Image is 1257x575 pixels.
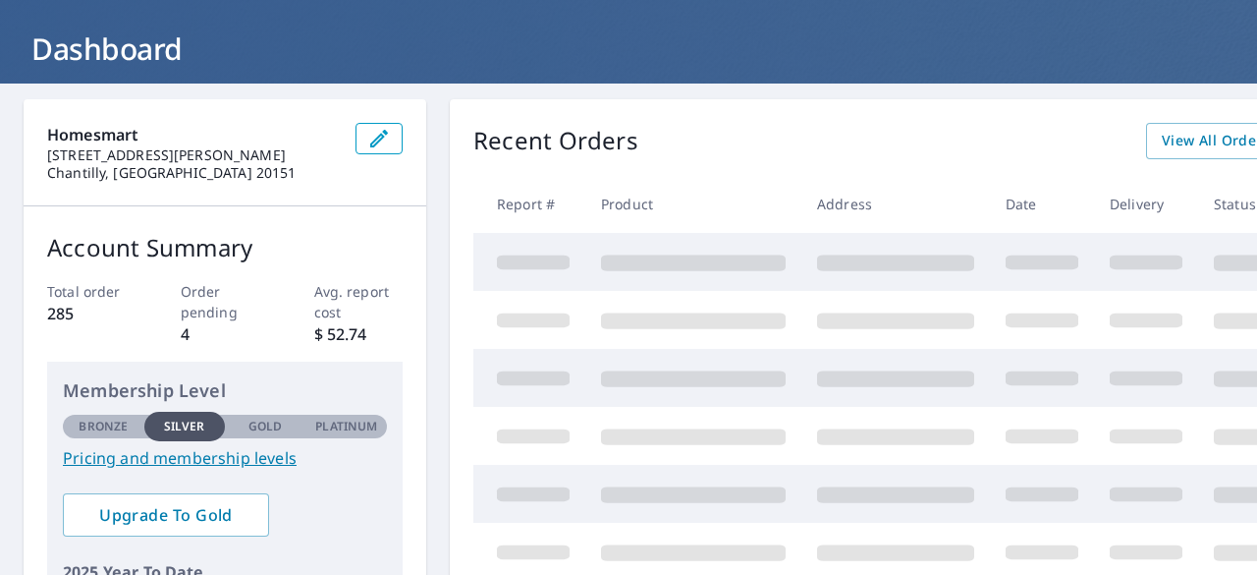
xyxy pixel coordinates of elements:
[79,504,253,526] span: Upgrade To Gold
[315,418,377,435] p: Platinum
[47,302,137,325] p: 285
[801,175,990,233] th: Address
[990,175,1094,233] th: Date
[314,281,404,322] p: Avg. report cost
[63,493,269,537] a: Upgrade To Gold
[47,146,340,164] p: [STREET_ADDRESS][PERSON_NAME]
[181,322,270,346] p: 4
[47,123,340,146] p: Homesmart
[473,123,638,159] p: Recent Orders
[79,418,128,435] p: Bronze
[181,281,270,322] p: Order pending
[473,175,585,233] th: Report #
[314,322,404,346] p: $ 52.74
[47,164,340,182] p: Chantilly, [GEOGRAPHIC_DATA] 20151
[63,377,387,404] p: Membership Level
[248,418,282,435] p: Gold
[63,446,387,470] a: Pricing and membership levels
[164,418,205,435] p: Silver
[47,230,403,265] p: Account Summary
[47,281,137,302] p: Total order
[1094,175,1198,233] th: Delivery
[24,29,1233,69] h1: Dashboard
[585,175,801,233] th: Product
